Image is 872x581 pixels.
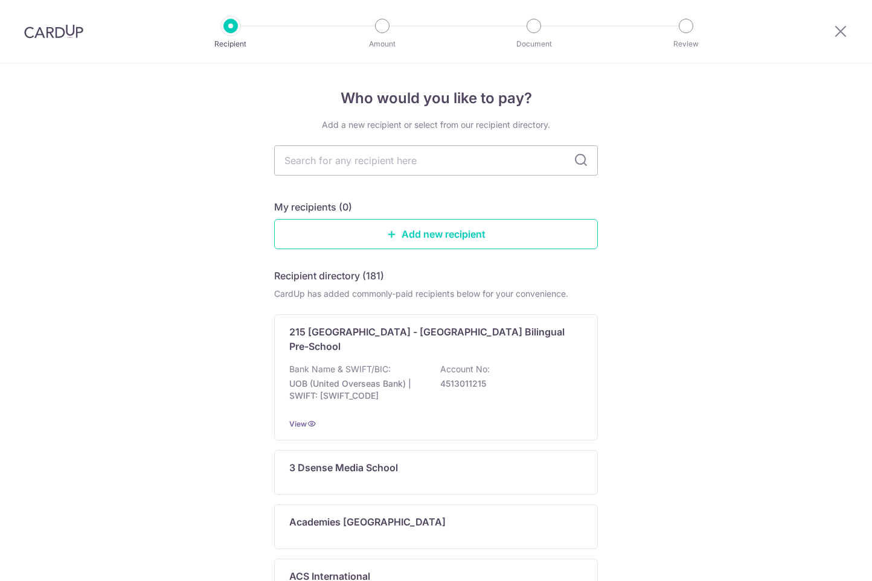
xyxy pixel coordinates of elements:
[274,145,598,176] input: Search for any recipient here
[289,515,446,529] p: Academies [GEOGRAPHIC_DATA]
[274,219,598,249] a: Add new recipient
[274,119,598,131] div: Add a new recipient or select from our recipient directory.
[289,378,425,402] p: UOB (United Overseas Bank) | SWIFT: [SWIFT_CODE]
[274,268,384,283] h5: Recipient directory (181)
[289,325,568,354] p: 215 [GEOGRAPHIC_DATA] - [GEOGRAPHIC_DATA] Bilingual Pre-School
[289,419,307,428] a: View
[274,288,598,300] div: CardUp has added commonly-paid recipients below for your convenience.
[489,38,579,50] p: Document
[289,460,398,475] p: 3 Dsense Media School
[338,38,427,50] p: Amount
[24,24,83,39] img: CardUp
[795,545,860,575] iframe: Opens a widget where you can find more information
[274,200,352,214] h5: My recipients (0)
[289,363,391,375] p: Bank Name & SWIFT/BIC:
[274,87,598,109] h4: Who would you like to pay?
[440,363,490,375] p: Account No:
[186,38,275,50] p: Recipient
[641,38,731,50] p: Review
[440,378,575,390] p: 4513011215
